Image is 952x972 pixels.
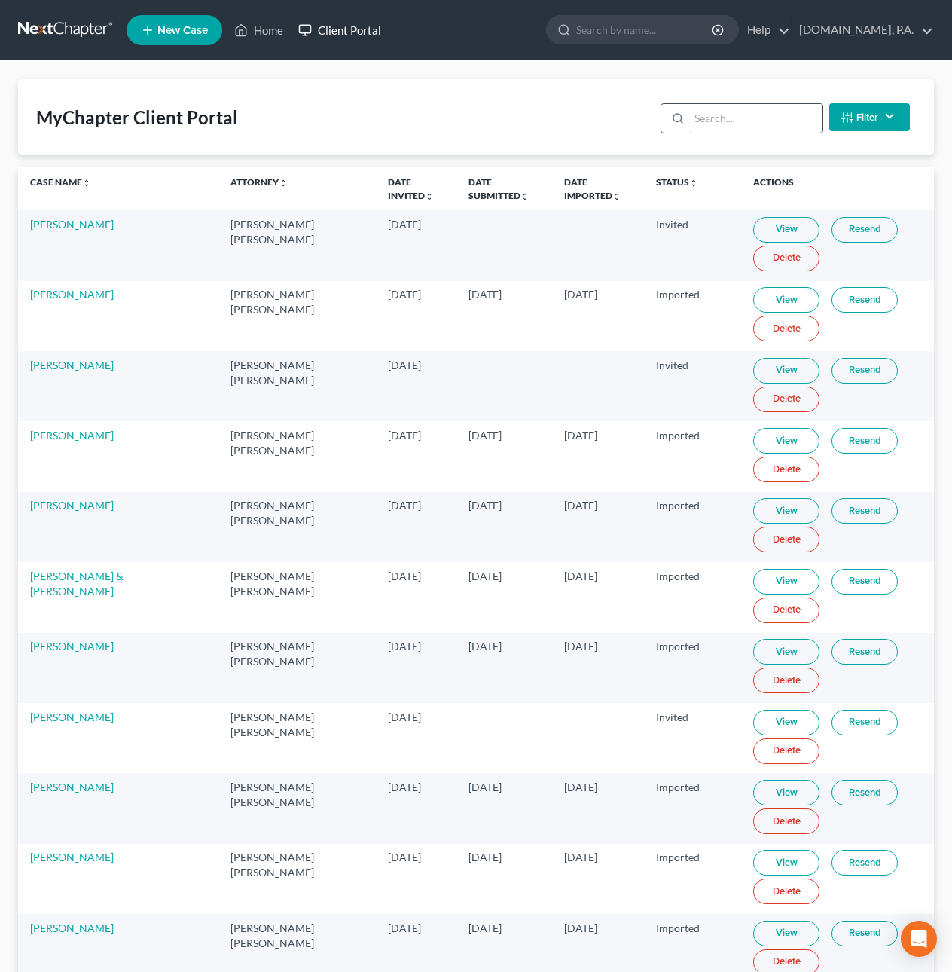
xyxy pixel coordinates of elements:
[564,570,597,582] span: [DATE]
[753,246,819,271] a: Delete
[753,598,819,623] a: Delete
[564,288,597,301] span: [DATE]
[753,527,819,552] a: Delete
[831,428,898,454] a: Resend
[644,421,741,491] td: Imported
[564,781,597,793] span: [DATE]
[30,176,91,188] a: Case Nameunfold_more
[291,17,389,44] a: Client Portal
[218,281,376,351] td: [PERSON_NAME] [PERSON_NAME]
[753,217,819,243] a: View
[644,562,741,632] td: Imported
[425,192,434,201] i: unfold_more
[753,879,819,904] a: Delete
[468,176,529,200] a: Date Submittedunfold_more
[30,288,114,301] a: [PERSON_NAME]
[564,851,597,863] span: [DATE]
[30,429,114,442] a: [PERSON_NAME]
[30,851,114,863] a: [PERSON_NAME]
[753,387,819,412] a: Delete
[82,179,91,188] i: unfold_more
[689,104,822,133] input: Search...
[30,499,114,512] a: [PERSON_NAME]
[468,781,502,793] span: [DATE]
[30,359,114,371] a: [PERSON_NAME]
[753,316,819,341] a: Delete
[741,167,934,210] th: Actions
[831,217,898,243] a: Resend
[218,844,376,914] td: [PERSON_NAME] [PERSON_NAME]
[388,781,421,793] span: [DATE]
[644,703,741,773] td: Invited
[388,711,421,723] span: [DATE]
[831,850,898,876] a: Resend
[576,16,714,44] input: Search by name...
[218,633,376,703] td: [PERSON_NAME] [PERSON_NAME]
[30,922,114,934] a: [PERSON_NAME]
[227,17,291,44] a: Home
[831,569,898,595] a: Resend
[831,287,898,313] a: Resend
[388,429,421,442] span: [DATE]
[792,17,933,44] a: [DOMAIN_NAME], P.A.
[157,25,208,36] span: New Case
[740,17,790,44] a: Help
[644,210,741,280] td: Invited
[388,218,421,231] span: [DATE]
[564,176,621,200] a: Date Importedunfold_more
[218,562,376,632] td: [PERSON_NAME] [PERSON_NAME]
[388,176,434,200] a: Date Invitedunfold_more
[564,922,597,934] span: [DATE]
[656,176,698,188] a: Statusunfold_more
[644,351,741,421] td: Invited
[388,288,421,301] span: [DATE]
[831,710,898,735] a: Resend
[644,633,741,703] td: Imported
[36,105,238,130] div: MyChapter Client Portal
[468,851,502,863] span: [DATE]
[689,179,698,188] i: unfold_more
[644,844,741,914] td: Imported
[753,358,819,384] a: View
[753,668,819,693] a: Delete
[520,192,529,201] i: unfold_more
[644,492,741,562] td: Imported
[218,773,376,843] td: [PERSON_NAME] [PERSON_NAME]
[753,639,819,665] a: View
[644,773,741,843] td: Imported
[468,288,502,301] span: [DATE]
[753,498,819,524] a: View
[753,738,819,764] a: Delete
[388,851,421,863] span: [DATE]
[468,499,502,512] span: [DATE]
[831,639,898,665] a: Resend
[468,429,502,442] span: [DATE]
[218,210,376,280] td: [PERSON_NAME] [PERSON_NAME]
[388,499,421,512] span: [DATE]
[829,103,910,131] button: Filter
[564,640,597,653] span: [DATE]
[564,499,597,512] span: [DATE]
[753,287,819,313] a: View
[388,922,421,934] span: [DATE]
[831,780,898,805] a: Resend
[230,176,288,188] a: Attorneyunfold_more
[218,421,376,491] td: [PERSON_NAME] [PERSON_NAME]
[753,808,819,834] a: Delete
[901,921,937,957] div: Open Intercom Messenger
[753,780,819,805] a: View
[468,570,502,582] span: [DATE]
[30,781,114,793] a: [PERSON_NAME]
[612,192,621,201] i: unfold_more
[30,711,114,723] a: [PERSON_NAME]
[753,710,819,735] a: View
[831,358,898,384] a: Resend
[218,351,376,421] td: [PERSON_NAME] [PERSON_NAME]
[218,492,376,562] td: [PERSON_NAME] [PERSON_NAME]
[30,218,114,231] a: [PERSON_NAME]
[753,457,819,482] a: Delete
[831,921,898,946] a: Resend
[388,640,421,653] span: [DATE]
[644,281,741,351] td: Imported
[468,922,502,934] span: [DATE]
